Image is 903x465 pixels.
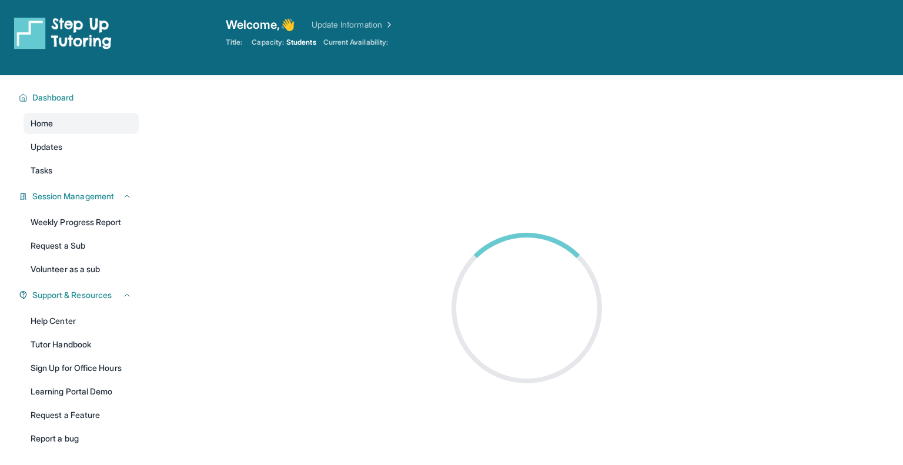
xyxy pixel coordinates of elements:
[252,38,284,47] span: Capacity:
[28,190,132,202] button: Session Management
[226,16,295,33] span: Welcome, 👋
[24,310,139,332] a: Help Center
[323,38,388,47] span: Current Availability:
[32,92,74,103] span: Dashboard
[382,19,394,31] img: Chevron Right
[24,381,139,402] a: Learning Portal Demo
[286,38,316,47] span: Students
[31,118,53,129] span: Home
[24,235,139,256] a: Request a Sub
[24,113,139,134] a: Home
[31,141,63,153] span: Updates
[24,428,139,449] a: Report a bug
[24,136,139,158] a: Updates
[28,92,132,103] button: Dashboard
[24,259,139,280] a: Volunteer as a sub
[32,190,114,202] span: Session Management
[226,38,242,47] span: Title:
[28,289,132,301] button: Support & Resources
[24,404,139,426] a: Request a Feature
[24,212,139,233] a: Weekly Progress Report
[24,160,139,181] a: Tasks
[312,19,394,31] a: Update Information
[24,357,139,379] a: Sign Up for Office Hours
[24,334,139,355] a: Tutor Handbook
[32,289,112,301] span: Support & Resources
[14,16,112,49] img: logo
[31,165,52,176] span: Tasks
